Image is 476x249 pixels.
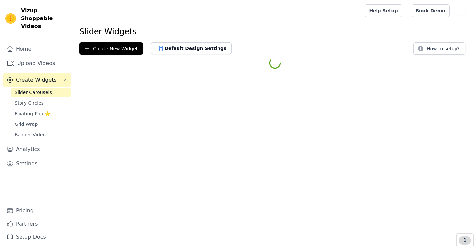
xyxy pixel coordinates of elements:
[79,26,471,37] h1: Slider Widgets
[15,131,46,138] span: Banner Video
[11,109,71,118] a: Floating-Pop ⭐
[11,120,71,129] a: Grid Wrap
[412,4,450,17] a: Book Demo
[15,110,50,117] span: Floating-Pop ⭐
[151,42,232,54] button: Default Design Settings
[11,130,71,139] a: Banner Video
[3,143,71,156] a: Analytics
[15,89,52,96] span: Slider Carousels
[21,7,68,30] span: Vizup Shoppable Videos
[3,73,71,87] button: Create Widgets
[413,47,465,53] a: How to setup?
[3,204,71,217] a: Pricing
[11,98,71,108] a: Story Circles
[79,42,143,55] button: Create New Widget
[15,121,38,127] span: Grid Wrap
[11,88,71,97] a: Slider Carousels
[5,13,16,24] img: Vizup
[413,42,465,55] button: How to setup?
[3,157,71,170] a: Settings
[3,217,71,231] a: Partners
[15,100,44,106] span: Story Circles
[3,231,71,244] a: Setup Docs
[365,4,402,17] a: Help Setup
[3,57,71,70] a: Upload Videos
[16,76,57,84] span: Create Widgets
[3,42,71,55] a: Home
